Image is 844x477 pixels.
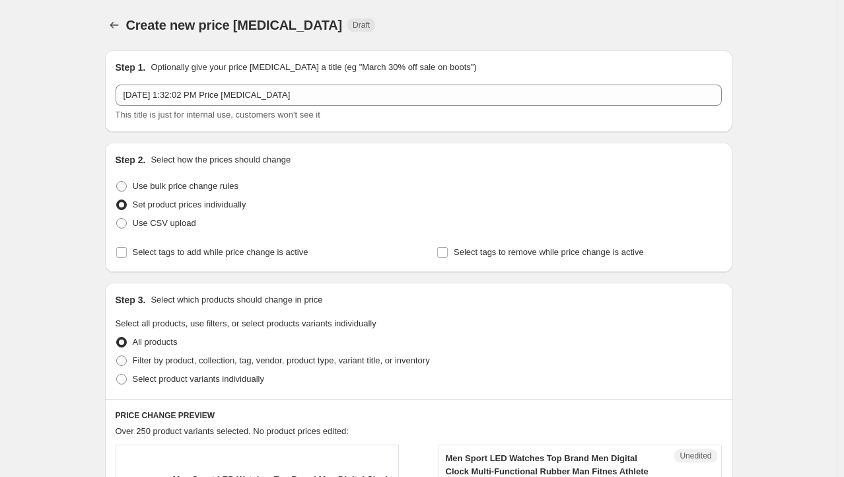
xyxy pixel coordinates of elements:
p: Select which products should change in price [151,293,322,307]
h2: Step 3. [116,293,146,307]
span: Use CSV upload [133,218,196,228]
span: Unedited [680,451,711,461]
button: Price change jobs [105,16,123,34]
span: Select product variants individually [133,374,264,384]
span: Create new price [MEDICAL_DATA] [126,18,343,32]
span: Use bulk price change rules [133,181,238,191]
h2: Step 2. [116,153,146,166]
span: Over 250 product variants selected. No product prices edited: [116,426,349,436]
span: Set product prices individually [133,200,246,209]
span: Filter by product, collection, tag, vendor, product type, variant title, or inventory [133,355,430,365]
span: Select all products, use filters, or select products variants individually [116,318,376,328]
span: This title is just for internal use, customers won't see it [116,110,320,120]
span: Draft [353,20,370,30]
h2: Step 1. [116,61,146,74]
span: Select tags to remove while price change is active [454,247,644,257]
span: Select tags to add while price change is active [133,247,308,257]
p: Select how the prices should change [151,153,291,166]
p: Optionally give your price [MEDICAL_DATA] a title (eg "March 30% off sale on boots") [151,61,476,74]
span: All products [133,337,178,347]
h6: PRICE CHANGE PREVIEW [116,410,722,421]
input: 30% off holiday sale [116,85,722,106]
